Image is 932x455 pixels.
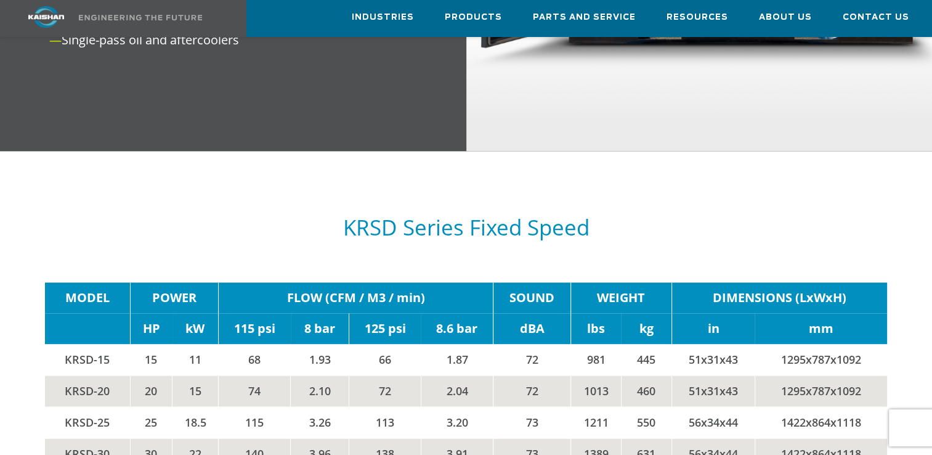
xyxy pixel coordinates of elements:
td: 445 [621,344,671,375]
span: Products [445,10,502,25]
td: 1.93 [291,344,349,375]
td: DIMENSIONS (LxWxH) [671,282,887,313]
td: 51x31x43 [671,344,755,375]
td: 72 [493,344,571,375]
td: kW [172,313,219,344]
td: 51x31x43 [671,375,755,407]
td: 1295x787x1092 [755,375,887,407]
td: KRSD-20 [45,375,131,407]
td: 2.10 [291,375,349,407]
td: 115 psi [219,313,291,344]
td: 981 [571,344,622,375]
td: 73 [493,407,571,438]
td: dBA [493,313,571,344]
td: 25 [130,407,172,438]
td: 550 [621,407,671,438]
td: 15 [130,344,172,375]
td: 115 [219,407,291,438]
span: — [49,31,62,48]
td: 1211 [571,407,622,438]
td: 72 [493,375,571,407]
td: mm [755,313,887,344]
td: in [671,313,755,344]
td: 8 bar [291,313,349,344]
td: 3.20 [421,407,493,438]
td: 56x34x44 [671,407,755,438]
a: Contact Us [843,1,909,34]
span: Contact Us [843,10,909,25]
td: 1422x864x1118 [755,407,887,438]
td: 3.26 [291,407,349,438]
td: FLOW (CFM / M3 / min) [219,282,493,313]
a: Industries [352,1,414,34]
td: HP [130,313,172,344]
td: 8.6 bar [421,313,493,344]
td: 20 [130,375,172,407]
td: KRSD-25 [45,407,131,438]
td: 1.87 [421,344,493,375]
td: MODEL [45,282,131,313]
a: About Us [759,1,812,34]
td: 68 [219,344,291,375]
td: lbs [571,313,622,344]
td: 1295x787x1092 [755,344,887,375]
h5: KRSD Series Fixed Speed [45,216,888,239]
td: WEIGHT [571,282,671,313]
td: 18.5 [172,407,219,438]
a: Parts and Service [533,1,636,34]
td: 2.04 [421,375,493,407]
span: Industries [352,10,414,25]
td: 72 [349,375,421,407]
span: Parts and Service [533,10,636,25]
a: Products [445,1,502,34]
td: 125 psi [349,313,421,344]
td: POWER [130,282,218,313]
td: 113 [349,407,421,438]
td: SOUND [493,282,571,313]
span: About Us [759,10,812,25]
a: Resources [667,1,728,34]
td: 1013 [571,375,622,407]
img: Engineering the future [79,15,202,20]
td: kg [621,313,671,344]
td: 11 [172,344,219,375]
td: KRSD-15 [45,344,131,375]
td: 460 [621,375,671,407]
td: 74 [219,375,291,407]
td: 15 [172,375,219,407]
span: Resources [667,10,728,25]
td: 66 [349,344,421,375]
